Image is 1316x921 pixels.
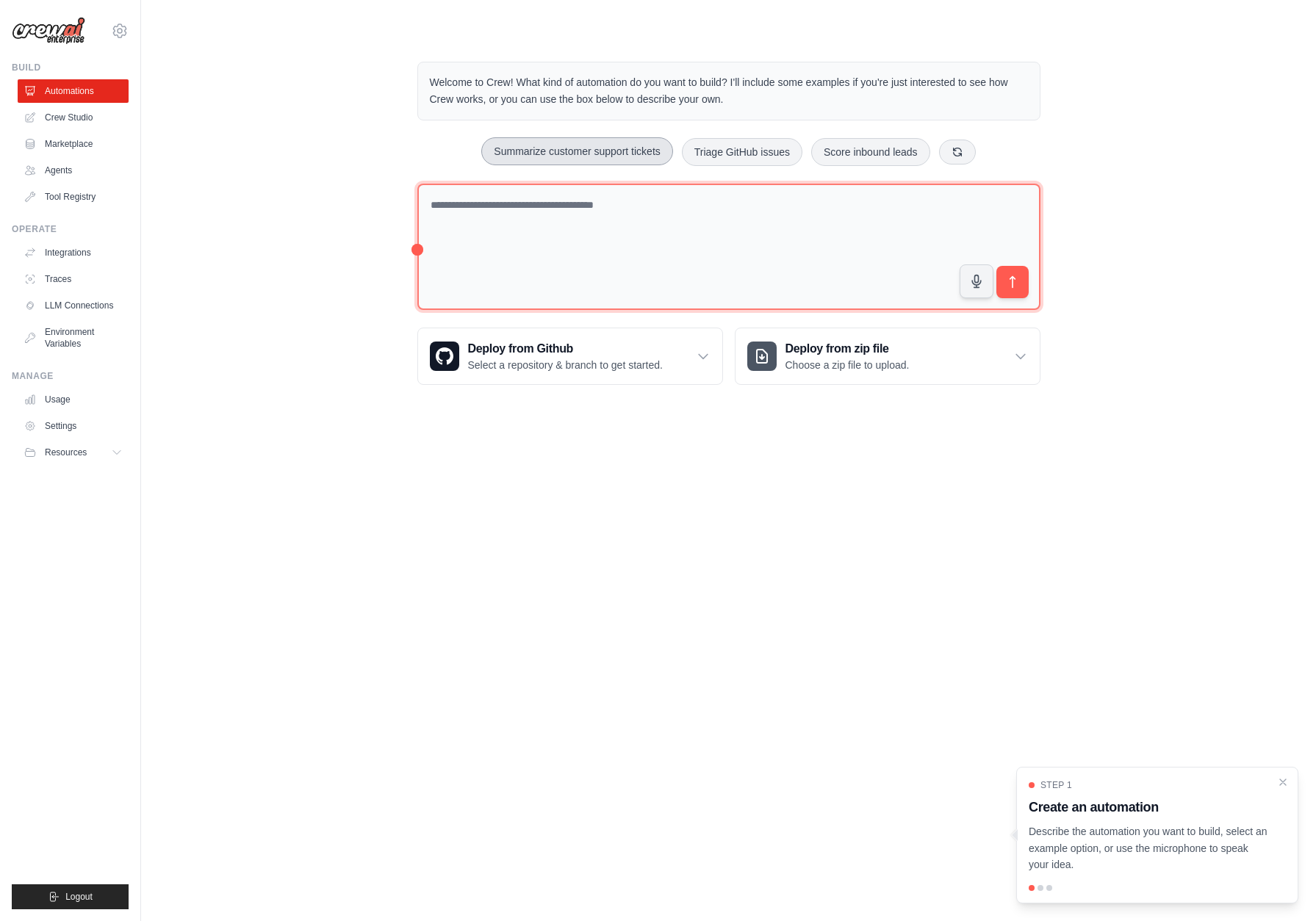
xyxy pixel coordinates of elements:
[1029,797,1268,817] h3: Create an automation
[65,891,93,903] span: Logout
[12,370,129,382] div: Manage
[481,137,672,165] button: Summarize customer support tickets
[18,294,129,317] a: LLM Connections
[18,79,129,103] a: Automations
[1040,779,1072,791] span: Step 1
[45,447,87,458] span: Resources
[12,17,85,45] img: Logo
[682,138,802,166] button: Triage GitHub issues
[430,74,1028,108] p: Welcome to Crew! What kind of automation do you want to build? I'll include some examples if you'...
[18,388,129,411] a: Usage
[468,358,663,372] p: Select a repository & branch to get started.
[18,320,129,355] a: Environment Variables
[18,159,129,182] a: Agents
[1243,850,1316,921] iframe: Chat Widget
[1277,776,1289,788] button: Close walkthrough
[18,241,129,264] a: Integrations
[18,185,129,209] a: Tool Registry
[1029,823,1268,873] p: Describe the automation you want to build, select an example option, or use the microphone to spe...
[12,62,129,73] div: Build
[18,414,129,438] a: Settings
[18,441,129,464] button: Resources
[18,132,129,156] a: Marketplace
[12,223,129,235] div: Operate
[18,267,129,291] a: Traces
[468,340,663,358] h3: Deploy from Github
[18,106,129,129] a: Crew Studio
[785,358,910,372] p: Choose a zip file to upload.
[12,884,129,909] button: Logout
[785,340,910,358] h3: Deploy from zip file
[811,138,930,166] button: Score inbound leads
